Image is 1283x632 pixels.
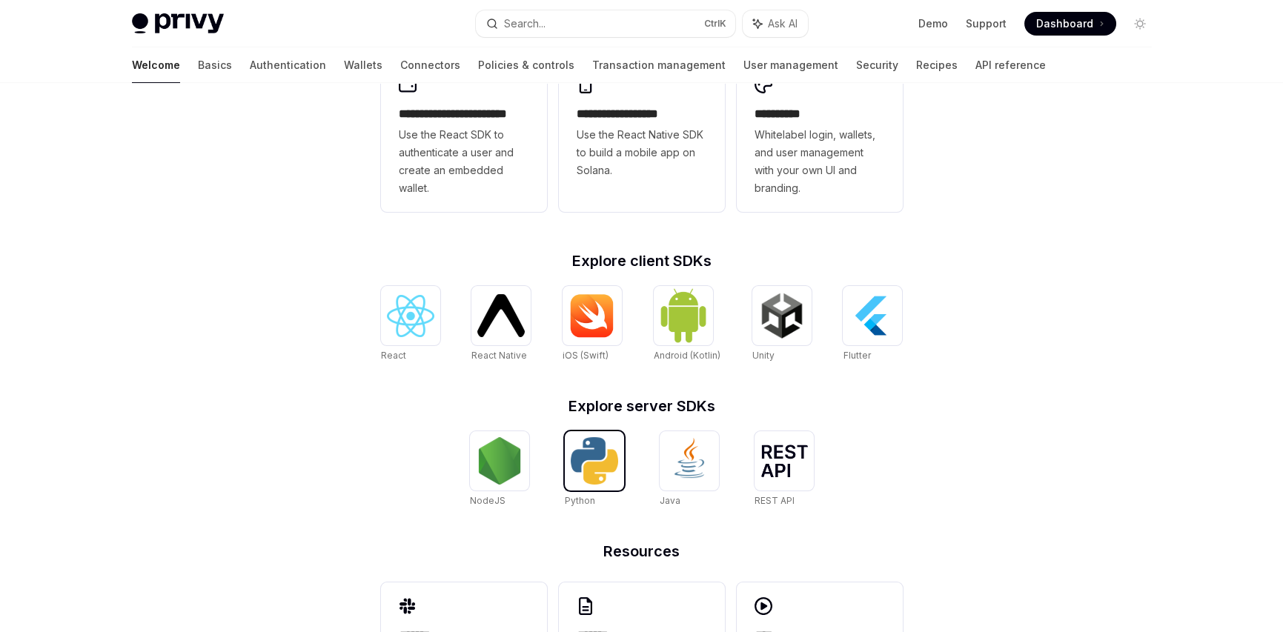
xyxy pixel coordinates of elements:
img: Python [571,437,618,485]
span: React Native [471,350,527,361]
a: React NativeReact Native [471,286,531,363]
a: ReactReact [381,286,440,363]
a: FlutterFlutter [843,286,902,363]
span: Android (Kotlin) [654,350,720,361]
a: Welcome [132,47,180,83]
a: Support [966,16,1007,31]
img: Java [666,437,713,485]
a: **** **** **** ***Use the React Native SDK to build a mobile app on Solana. [559,61,725,212]
span: REST API [755,495,795,506]
a: Wallets [344,47,382,83]
a: iOS (Swift)iOS (Swift) [563,286,622,363]
a: Transaction management [592,47,726,83]
span: NodeJS [470,495,505,506]
span: iOS (Swift) [563,350,609,361]
a: Connectors [400,47,460,83]
img: iOS (Swift) [568,293,616,338]
span: Python [565,495,595,506]
img: Unity [758,292,806,339]
button: Toggle dark mode [1128,12,1152,36]
a: Dashboard [1024,12,1116,36]
img: NodeJS [476,437,523,485]
a: Authentication [250,47,326,83]
span: Dashboard [1036,16,1093,31]
h2: Explore server SDKs [381,399,903,413]
button: Ask AI [743,10,808,37]
a: **** *****Whitelabel login, wallets, and user management with your own UI and branding. [737,61,903,212]
img: light logo [132,13,224,34]
a: UnityUnity [752,286,812,363]
span: Unity [752,350,775,361]
img: React Native [477,294,525,336]
a: API reference [975,47,1046,83]
a: NodeJSNodeJS [470,431,529,508]
a: PythonPython [565,431,624,508]
span: Whitelabel login, wallets, and user management with your own UI and branding. [755,126,885,197]
img: Android (Kotlin) [660,287,707,343]
a: User management [743,47,838,83]
img: Flutter [849,292,896,339]
div: Search... [504,15,546,33]
a: Policies & controls [478,47,574,83]
span: Java [660,495,680,506]
h2: Explore client SDKs [381,253,903,268]
button: Search...CtrlK [476,10,735,37]
img: React [387,295,434,337]
span: Ctrl K [704,18,726,30]
span: Flutter [843,350,870,361]
span: React [381,350,406,361]
a: Demo [918,16,948,31]
span: Ask AI [768,16,798,31]
a: JavaJava [660,431,719,508]
span: Use the React SDK to authenticate a user and create an embedded wallet. [399,126,529,197]
img: REST API [760,445,808,477]
a: Android (Kotlin)Android (Kotlin) [654,286,720,363]
h2: Resources [381,544,903,559]
a: Recipes [916,47,958,83]
span: Use the React Native SDK to build a mobile app on Solana. [577,126,707,179]
a: Security [856,47,898,83]
a: Basics [198,47,232,83]
a: REST APIREST API [755,431,814,508]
